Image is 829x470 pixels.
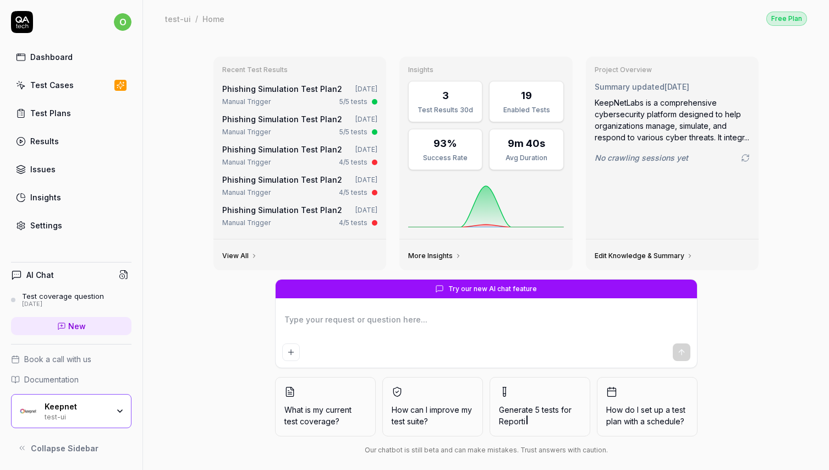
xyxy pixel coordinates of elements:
[595,252,693,260] a: Edit Knowledge & Summary
[339,218,367,228] div: 4/5 tests
[26,269,54,281] h4: AI Chat
[11,130,131,152] a: Results
[766,11,807,26] a: Free Plan
[415,153,475,163] div: Success Rate
[284,404,366,427] span: What is my current test coverage?
[30,107,71,119] div: Test Plans
[355,206,377,214] time: [DATE]
[408,65,564,74] h3: Insights
[595,97,750,143] div: KeepNetLabs is a comprehensive cybersecurity platform designed to help organizations manage, simu...
[195,13,198,24] div: /
[220,202,380,230] a: Phishing Simulation Test Plan2[DATE]Manual Trigger4/5 tests
[11,394,131,428] button: Keepnet LogoKeepnettest-ui
[11,159,131,180] a: Issues
[222,145,342,154] a: Phishing Simulation Test Plan2
[222,252,257,260] a: View All
[521,88,532,103] div: 19
[392,404,474,427] span: How can I improve my test suite?
[68,320,86,332] span: New
[30,79,74,91] div: Test Cases
[499,417,525,426] span: Reporti
[30,135,59,147] div: Results
[275,377,376,436] button: What is my current test coverage?
[490,377,590,436] button: Generate 5 tests forReporti
[24,353,91,365] span: Book a call with us
[222,97,271,107] div: Manual Trigger
[496,105,556,115] div: Enabled Tests
[597,377,698,436] button: How do I set up a test plan with a schedule?
[11,187,131,208] a: Insights
[448,284,537,294] span: Try our new AI chat feature
[595,82,665,91] span: Summary updated
[408,252,462,260] a: More Insights
[415,105,475,115] div: Test Results 30d
[220,81,380,109] a: Phishing Simulation Test Plan2[DATE]Manual Trigger5/5 tests
[22,292,104,300] div: Test coverage question
[222,127,271,137] div: Manual Trigger
[11,374,131,385] a: Documentation
[508,136,545,151] div: 9m 40s
[165,13,191,24] div: test-ui
[11,437,131,459] button: Collapse Sidebar
[18,401,38,421] img: Keepnet Logo
[382,377,483,436] button: How can I improve my test suite?
[499,404,581,427] span: Generate 5 tests for
[30,220,62,231] div: Settings
[11,74,131,96] a: Test Cases
[275,445,698,455] div: Our chatbot is still beta and can make mistakes. Trust answers with caution.
[741,154,750,162] a: Go to crawling settings
[222,157,271,167] div: Manual Trigger
[202,13,224,24] div: Home
[220,141,380,170] a: Phishing Simulation Test Plan2[DATE]Manual Trigger4/5 tests
[45,412,108,420] div: test-ui
[11,215,131,236] a: Settings
[31,442,98,454] span: Collapse Sidebar
[114,11,131,33] button: o
[355,176,377,184] time: [DATE]
[11,102,131,124] a: Test Plans
[222,218,271,228] div: Manual Trigger
[433,136,457,151] div: 93%
[595,65,750,74] h3: Project Overview
[222,175,342,184] a: Phishing Simulation Test Plan2
[45,402,108,412] div: Keepnet
[595,152,688,163] span: No crawling sessions yet
[30,163,56,175] div: Issues
[11,317,131,335] a: New
[339,97,367,107] div: 5/5 tests
[30,192,61,203] div: Insights
[220,172,380,200] a: Phishing Simulation Test Plan2[DATE]Manual Trigger4/5 tests
[114,13,131,31] span: o
[11,292,131,308] a: Test coverage question[DATE]
[339,127,367,137] div: 5/5 tests
[355,85,377,93] time: [DATE]
[606,404,688,427] span: How do I set up a test plan with a schedule?
[496,153,556,163] div: Avg Duration
[442,88,449,103] div: 3
[222,114,342,124] a: Phishing Simulation Test Plan2
[339,157,367,167] div: 4/5 tests
[24,374,79,385] span: Documentation
[355,115,377,123] time: [DATE]
[30,51,73,63] div: Dashboard
[222,188,271,198] div: Manual Trigger
[222,65,378,74] h3: Recent Test Results
[222,205,342,215] a: Phishing Simulation Test Plan2
[339,188,367,198] div: 4/5 tests
[355,145,377,154] time: [DATE]
[222,84,342,94] a: Phishing Simulation Test Plan2
[11,353,131,365] a: Book a call with us
[11,46,131,68] a: Dashboard
[766,12,807,26] div: Free Plan
[282,343,300,361] button: Add attachment
[220,111,380,139] a: Phishing Simulation Test Plan2[DATE]Manual Trigger5/5 tests
[665,82,689,91] time: [DATE]
[22,300,104,308] div: [DATE]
